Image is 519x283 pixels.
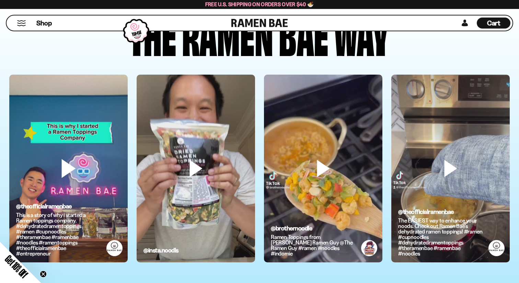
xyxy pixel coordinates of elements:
h6: @theofficialramenbae [398,209,483,215]
h6: @brothernoodle [271,225,355,231]
span: Get 10% Off [3,253,30,280]
p: The EASIEST way to enhance your noods. Check out Ramen Bae’s dehydrated ramen toppings! #ramen #c... [398,218,483,256]
span: Cart [487,19,500,27]
div: way [334,7,389,59]
p: Ramen Toppings from [PERSON_NAME] Ramen Guy @The Ramen Guy #ramen #noodles #indomie [271,234,355,256]
button: Close teaser [40,271,47,277]
div: Bae [279,7,328,59]
div: Cart [477,15,510,31]
span: Free U.S. Shipping on Orders over $40 🍜 [205,1,314,8]
p: This is a story of why i started a Ramen toppings company. #dehydratedramentoppings #ramen #cupno... [16,212,101,256]
h6: @theofficialramenbae [16,203,101,209]
button: Mobile Menu Trigger [17,20,26,26]
h6: @insta.noodls [143,247,178,253]
div: Ramen [182,7,273,59]
span: Shop [36,19,52,28]
a: Shop [36,18,52,29]
div: The [130,7,176,59]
